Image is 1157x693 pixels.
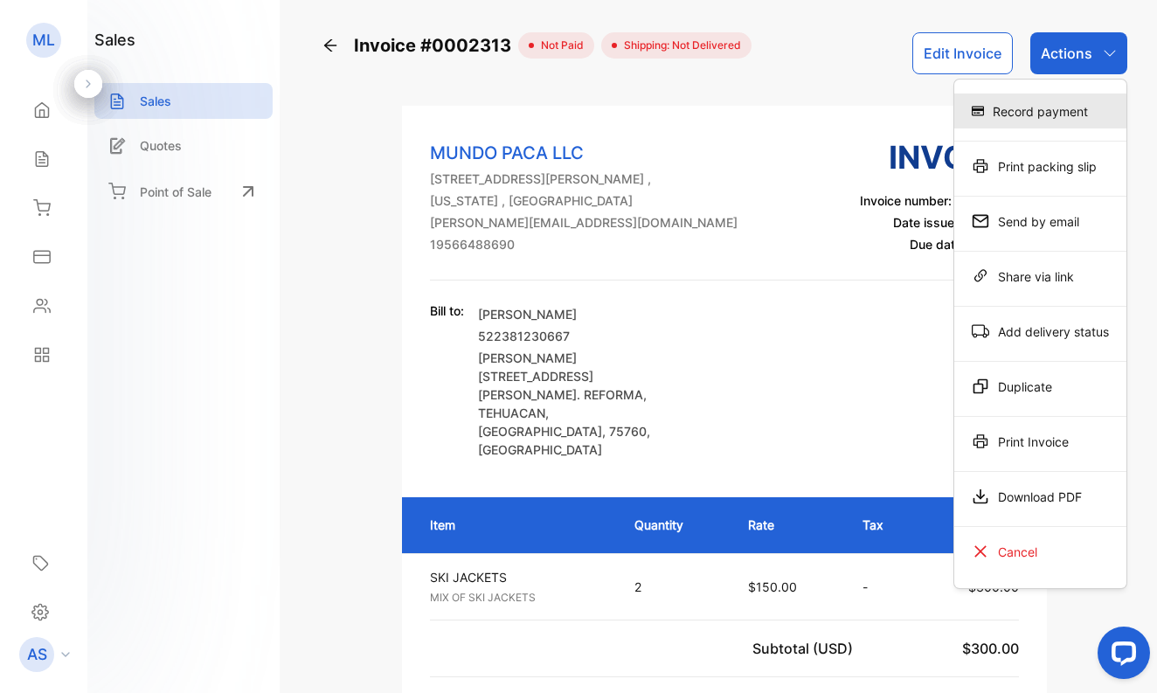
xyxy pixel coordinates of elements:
span: Invoice number: [860,193,952,208]
div: Record payment [954,94,1126,128]
p: Rate [748,516,827,534]
h3: Invoice [860,134,1019,181]
p: - [863,578,904,596]
p: Amount [939,516,1019,534]
button: Actions [1030,32,1127,74]
button: Edit Invoice [912,32,1013,74]
a: Sales [94,83,273,119]
span: Invoice #0002313 [354,32,518,59]
a: Point of Sale [94,172,273,211]
p: Point of Sale [140,183,211,201]
span: not paid [534,38,584,53]
div: Share via link [954,259,1126,294]
p: Actions [1041,43,1092,64]
span: Due date: [910,237,966,252]
span: $300.00 [968,579,1019,594]
p: MIX OF SKI JACKETS [430,590,603,606]
span: Shipping: Not Delivered [617,38,741,53]
p: [PERSON_NAME] [478,305,679,323]
div: Send by email [954,204,1126,239]
iframe: LiveChat chat widget [1084,620,1157,693]
span: $150.00 [748,579,797,594]
span: Date issued: [893,215,966,230]
p: ML [32,29,55,52]
p: [PERSON_NAME][EMAIL_ADDRESS][DOMAIN_NAME] [430,213,738,232]
span: , 75760 [602,424,647,439]
p: Quotes [140,136,182,155]
div: Duplicate [954,369,1126,404]
div: Print packing slip [954,149,1126,184]
h1: sales [94,28,135,52]
p: MUNDO PACA LLC [430,140,738,166]
p: 19566488690 [430,235,738,253]
div: Print Invoice [954,424,1126,459]
p: Bill to: [430,301,464,320]
a: Quotes [94,128,273,163]
p: SKI JACKETS [430,568,603,586]
p: AS [27,643,47,666]
p: Sales [140,92,171,110]
p: [STREET_ADDRESS][PERSON_NAME] , [430,170,738,188]
p: Quantity [634,516,713,534]
p: 522381230667 [478,327,679,345]
span: $300.00 [962,640,1019,657]
p: Tax [863,516,904,534]
span: [PERSON_NAME][STREET_ADDRESS][PERSON_NAME]. REFORMA [478,350,643,402]
div: Cancel [954,534,1126,569]
p: 2 [634,578,713,596]
div: Add delivery status [954,314,1126,349]
p: Item [430,516,599,534]
p: Subtotal (USD) [752,638,860,659]
div: Download PDF [954,479,1126,514]
p: [US_STATE] , [GEOGRAPHIC_DATA] [430,191,738,210]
